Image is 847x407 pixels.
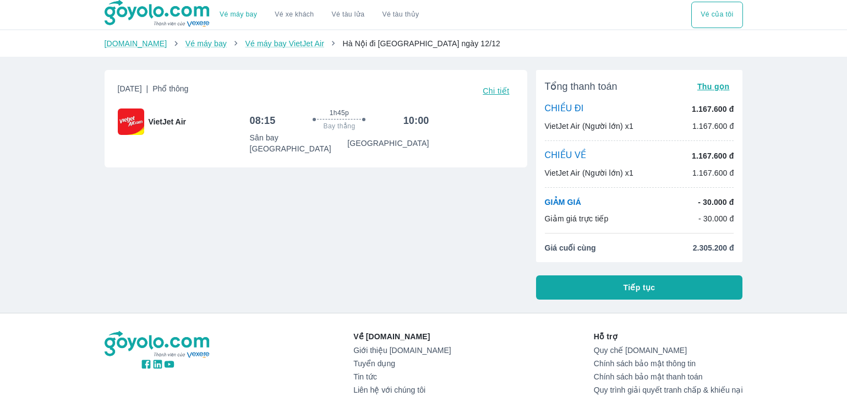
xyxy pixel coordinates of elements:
h6: 10:00 [403,114,429,127]
span: 1h45p [330,108,349,117]
div: choose transportation mode [211,2,428,28]
a: Chính sách bảo mật thanh toán [594,372,743,381]
p: 1.167.600 đ [692,121,734,132]
span: Bay thẳng [324,122,356,131]
span: Phổ thông [152,84,188,93]
span: VietJet Air [149,116,186,127]
p: VietJet Air (Người lớn) x1 [545,167,633,178]
p: - 30.000 đ [698,197,734,208]
span: Hà Nội đi [GEOGRAPHIC_DATA] ngày 12/12 [342,39,500,48]
div: choose transportation mode [691,2,742,28]
p: 1.167.600 đ [692,167,734,178]
a: Giới thiệu [DOMAIN_NAME] [353,346,451,355]
p: Giảm giá trực tiếp [545,213,609,224]
span: Giá cuối cùng [545,242,596,253]
span: | [146,84,149,93]
button: Vé tàu thủy [373,2,428,28]
a: Tuyển dụng [353,359,451,368]
span: Thu gọn [697,82,730,91]
p: [GEOGRAPHIC_DATA] [347,138,429,149]
nav: breadcrumb [105,38,743,49]
a: Vé máy bay VietJet Air [245,39,324,48]
p: CHIỀU VỀ [545,150,587,162]
button: Tiếp tục [536,275,743,300]
button: Thu gọn [693,79,734,94]
a: Quy trình giải quyết tranh chấp & khiếu nại [594,386,743,394]
a: Chính sách bảo mật thông tin [594,359,743,368]
a: Vé máy bay [220,10,257,19]
p: Hỗ trợ [594,331,743,342]
span: 2.305.200 đ [693,242,734,253]
p: Sân bay [GEOGRAPHIC_DATA] [249,132,347,154]
a: Quy chế [DOMAIN_NAME] [594,346,743,355]
span: Tiếp tục [624,282,655,293]
a: Liên hệ với chúng tôi [353,386,451,394]
h6: 08:15 [249,114,275,127]
a: Vé tàu lửa [323,2,374,28]
p: 1.167.600 đ [692,150,734,161]
p: Về [DOMAIN_NAME] [353,331,451,342]
span: Chi tiết [483,86,509,95]
p: CHIỀU ĐI [545,103,584,115]
button: Chi tiết [478,83,513,99]
span: [DATE] [118,83,189,99]
button: Vé của tôi [691,2,742,28]
a: [DOMAIN_NAME] [105,39,167,48]
span: Tổng thanh toán [545,80,618,93]
img: logo [105,331,211,359]
a: Tin tức [353,372,451,381]
p: 1.167.600 đ [692,104,734,115]
p: GIẢM GIÁ [545,197,581,208]
p: VietJet Air (Người lớn) x1 [545,121,633,132]
a: Vé máy bay [185,39,227,48]
p: - 30.000 đ [698,213,734,224]
a: Vé xe khách [275,10,314,19]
